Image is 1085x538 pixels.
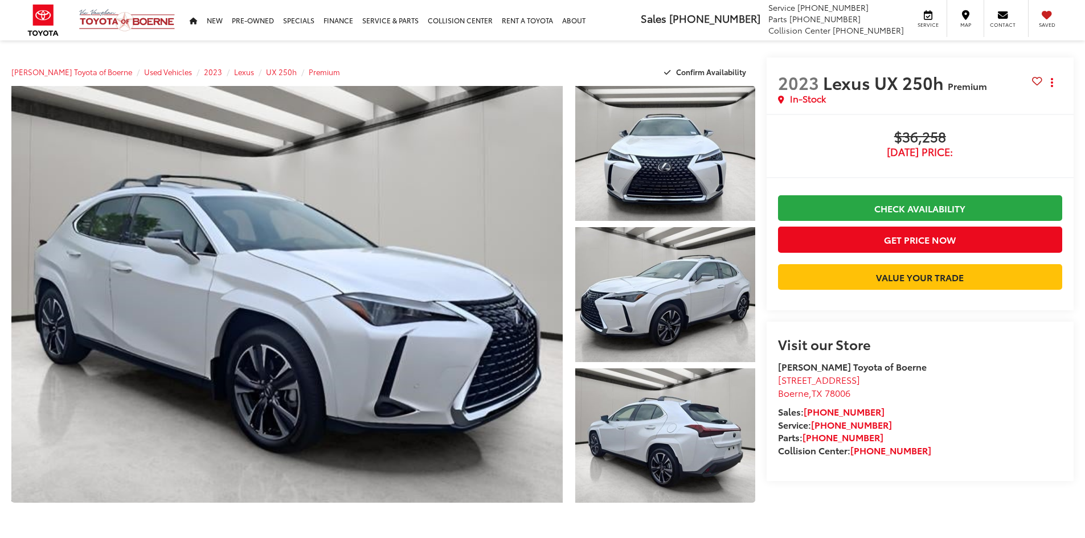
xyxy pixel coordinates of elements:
[990,21,1016,28] span: Contact
[768,2,795,13] span: Service
[768,24,830,36] span: Collision Center
[825,386,850,399] span: 78006
[833,24,904,36] span: [PHONE_NUMBER]
[850,443,931,457] a: [PHONE_NUMBER]
[575,368,755,503] a: Expand Photo 3
[778,443,931,457] strong: Collision Center:
[778,373,860,386] span: [STREET_ADDRESS]
[778,405,885,418] strong: Sales:
[79,9,175,32] img: Vic Vaughan Toyota of Boerne
[11,86,563,503] a: Expand Photo 0
[803,430,883,443] a: [PHONE_NUMBER]
[573,226,756,363] img: 2023 Lexus UX 250h Premium
[778,386,809,399] span: Boerne
[778,70,819,95] span: 2023
[768,13,787,24] span: Parts
[204,67,222,77] a: 2023
[11,67,132,77] a: [PERSON_NAME] Toyota of Boerne
[6,84,568,505] img: 2023 Lexus UX 250h Premium
[234,67,254,77] a: Lexus
[948,79,987,92] span: Premium
[573,85,756,222] img: 2023 Lexus UX 250h Premium
[790,92,826,105] span: In-Stock
[812,386,822,399] span: TX
[804,405,885,418] a: [PHONE_NUMBER]
[797,2,869,13] span: [PHONE_NUMBER]
[575,86,755,221] a: Expand Photo 1
[915,21,941,28] span: Service
[676,67,746,77] span: Confirm Availability
[823,70,948,95] span: Lexus UX 250h
[266,67,297,77] a: UX 250h
[573,367,756,504] img: 2023 Lexus UX 250h Premium
[575,227,755,362] a: Expand Photo 2
[1042,72,1062,92] button: Actions
[658,62,755,82] button: Confirm Availability
[778,146,1062,158] span: [DATE] Price:
[778,227,1062,252] button: Get Price Now
[144,67,192,77] a: Used Vehicles
[778,360,927,373] strong: [PERSON_NAME] Toyota of Boerne
[669,11,760,26] span: [PHONE_NUMBER]
[778,430,883,443] strong: Parts:
[309,67,340,77] a: Premium
[778,373,860,399] a: [STREET_ADDRESS] Boerne,TX 78006
[778,386,850,399] span: ,
[789,13,861,24] span: [PHONE_NUMBER]
[953,21,978,28] span: Map
[1051,78,1053,87] span: dropdown dots
[778,129,1062,146] span: $36,258
[811,418,892,431] a: [PHONE_NUMBER]
[778,336,1062,351] h2: Visit our Store
[778,195,1062,221] a: Check Availability
[1034,21,1059,28] span: Saved
[778,264,1062,290] a: Value Your Trade
[778,418,892,431] strong: Service:
[641,11,666,26] span: Sales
